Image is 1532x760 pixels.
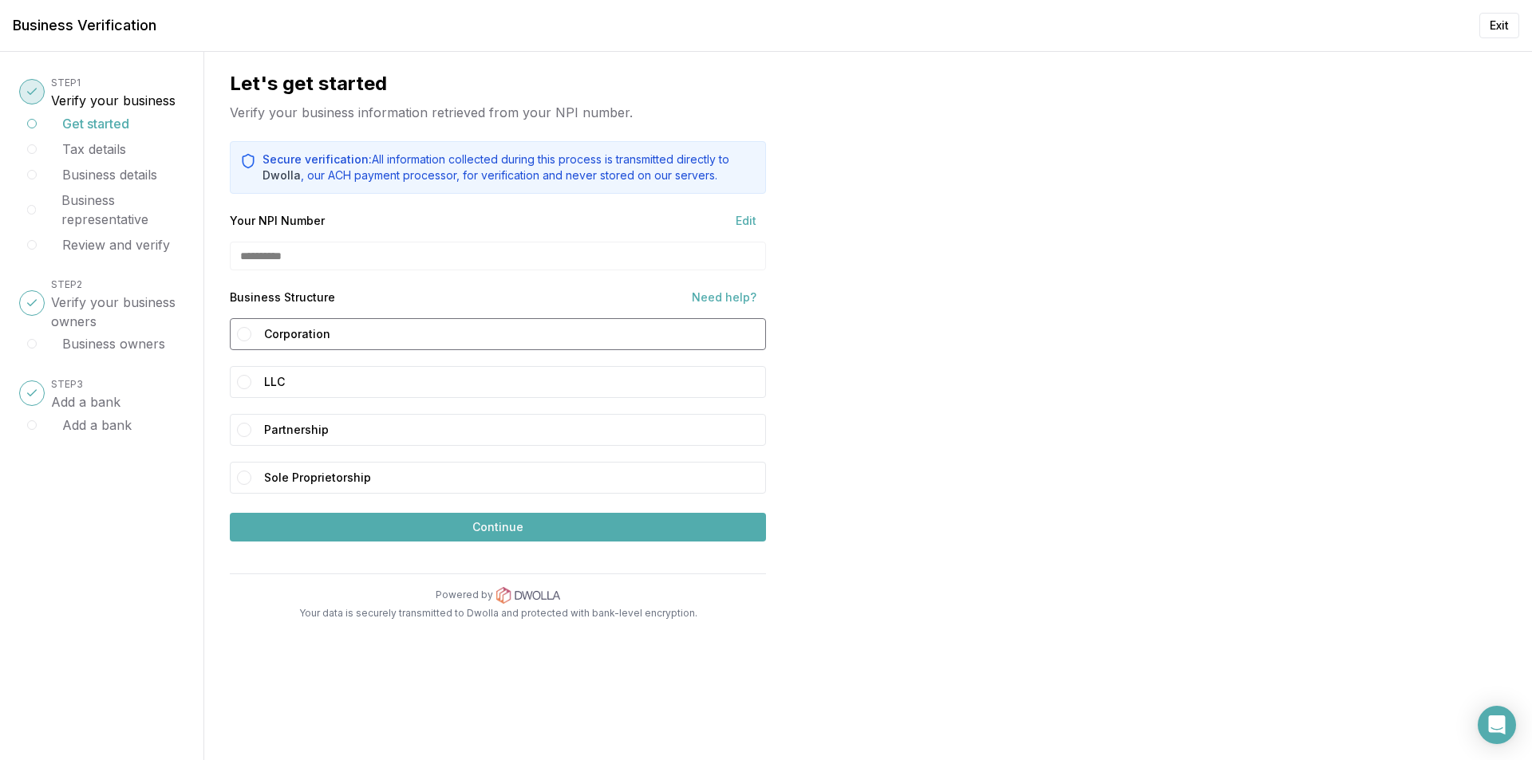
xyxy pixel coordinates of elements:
label: Your NPI Number [230,215,325,226]
button: Exit [1479,13,1519,38]
button: Business owners [62,334,165,353]
img: Dwolla [496,587,560,604]
label: Sole Proprietorship [264,466,759,490]
p: Verify your business information retrieved from your NPI number. [230,103,766,122]
label: LLC [264,370,759,394]
button: STEP3Add a bank [51,373,120,412]
h3: Verify your business owners [51,293,184,331]
button: STEP1Verify your business [51,72,176,110]
span: STEP 1 [51,77,81,89]
h1: Business Verification [13,14,156,37]
label: Partnership [264,418,759,442]
p: All information collected during this process is transmitted directly to , our ACH payment proces... [263,152,756,183]
button: STEP2Verify your business owners [51,274,184,331]
h3: Verify your business [51,91,176,110]
button: Edit [726,213,766,229]
button: Need help? [682,289,766,305]
p: Powered by [436,589,493,601]
button: Business details [62,165,157,184]
a: Dwolla [263,168,301,182]
div: Open Intercom Messenger [1478,706,1516,744]
p: Your data is securely transmitted to Dwolla and protected with bank-level encryption. [230,607,766,620]
span: Secure verification: [263,152,372,166]
h2: Let's get started [230,71,766,96]
button: Business representative [61,191,184,229]
label: Corporation [264,322,759,346]
button: Review and verify [62,235,170,254]
span: STEP 3 [51,378,83,390]
div: Business Structure [230,289,335,305]
button: Continue [230,513,766,541]
button: Get started [62,114,129,133]
button: Tax details [62,140,126,159]
button: Add a bank [62,415,132,435]
span: STEP 2 [51,278,82,290]
h3: Add a bank [51,392,120,412]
